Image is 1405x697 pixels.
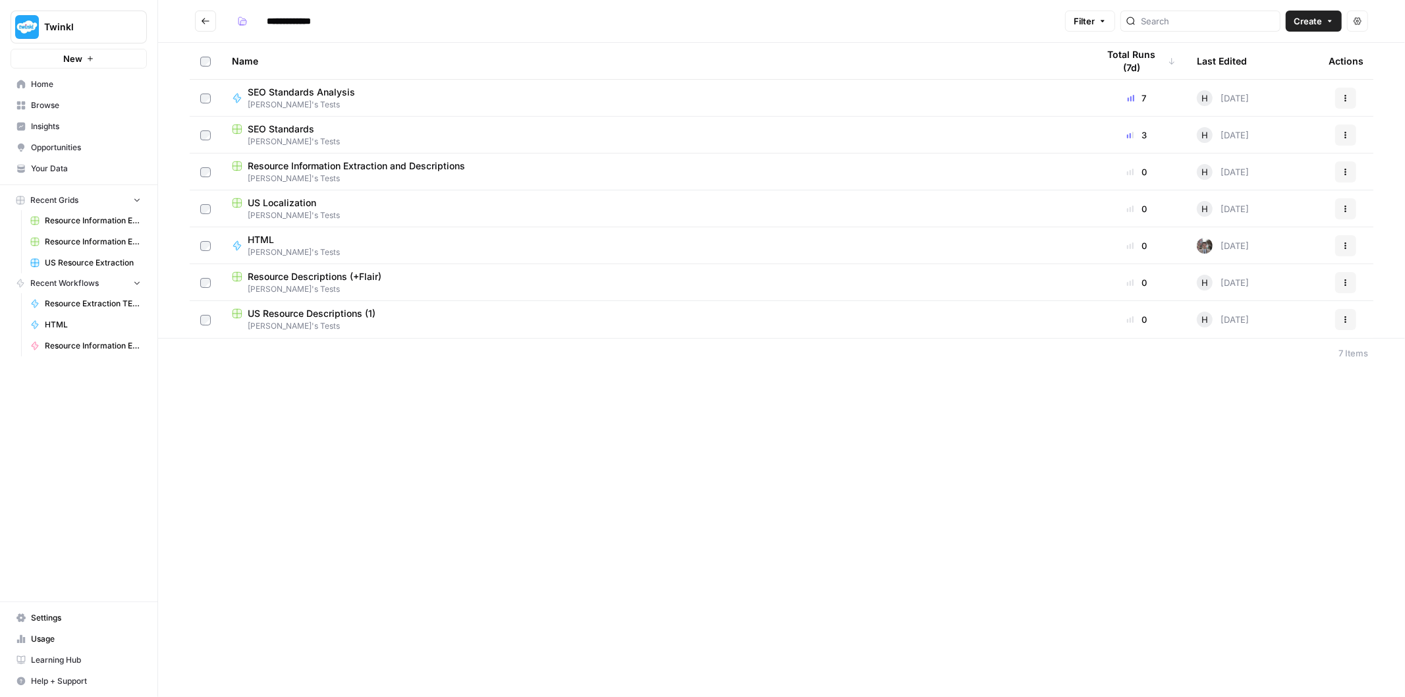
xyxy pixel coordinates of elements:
[63,52,82,65] span: New
[11,607,147,628] a: Settings
[248,196,316,209] span: US Localization
[248,86,355,99] span: SEO Standards Analysis
[248,307,375,320] span: US Resource Descriptions (1)
[248,270,381,283] span: Resource Descriptions (+Flair)
[11,95,147,116] a: Browse
[1197,127,1249,143] div: [DATE]
[31,675,141,687] span: Help + Support
[248,123,314,136] span: SEO Standards
[31,633,141,645] span: Usage
[195,11,216,32] button: Go back
[31,654,141,666] span: Learning Hub
[31,612,141,624] span: Settings
[1098,92,1176,105] div: 7
[11,116,147,137] a: Insights
[11,74,147,95] a: Home
[232,159,1077,184] a: Resource Information Extraction and Descriptions[PERSON_NAME]'s Tests
[24,210,147,231] a: Resource Information Extraction and Descriptions
[11,11,147,43] button: Workspace: Twinkl
[45,257,141,269] span: US Resource Extraction
[1329,43,1364,79] div: Actions
[11,158,147,179] a: Your Data
[1201,276,1208,289] span: H
[11,628,147,650] a: Usage
[1197,312,1249,327] div: [DATE]
[232,43,1077,79] div: Name
[1197,238,1249,254] div: [DATE]
[11,49,147,69] button: New
[232,307,1077,332] a: US Resource Descriptions (1)[PERSON_NAME]'s Tests
[31,163,141,175] span: Your Data
[232,209,1077,221] span: [PERSON_NAME]'s Tests
[1201,92,1208,105] span: H
[1294,14,1322,28] span: Create
[232,283,1077,295] span: [PERSON_NAME]'s Tests
[1098,128,1176,142] div: 3
[1286,11,1342,32] button: Create
[248,159,465,173] span: Resource Information Extraction and Descriptions
[31,99,141,111] span: Browse
[11,671,147,692] button: Help + Support
[232,173,1077,184] span: [PERSON_NAME]'s Tests
[1197,201,1249,217] div: [DATE]
[24,335,147,356] a: Resource Information Extraction
[24,231,147,252] a: Resource Information Extraction Grid (1)
[1201,165,1208,179] span: H
[1201,128,1208,142] span: H
[232,270,1077,295] a: Resource Descriptions (+Flair)[PERSON_NAME]'s Tests
[45,215,141,227] span: Resource Information Extraction and Descriptions
[1098,165,1176,179] div: 0
[1201,202,1208,215] span: H
[248,233,329,246] span: HTML
[1197,275,1249,291] div: [DATE]
[1065,11,1115,32] button: Filter
[11,190,147,210] button: Recent Grids
[44,20,124,34] span: Twinkl
[1197,164,1249,180] div: [DATE]
[24,314,147,335] a: HTML
[31,142,141,153] span: Opportunities
[45,236,141,248] span: Resource Information Extraction Grid (1)
[30,277,99,289] span: Recent Workflows
[1201,313,1208,326] span: H
[45,298,141,310] span: Resource Extraction TEST
[1098,239,1176,252] div: 0
[1197,43,1247,79] div: Last Edited
[1074,14,1095,28] span: Filter
[232,86,1077,111] a: SEO Standards Analysis[PERSON_NAME]'s Tests
[1098,276,1176,289] div: 0
[1197,238,1213,254] img: a2mlt6f1nb2jhzcjxsuraj5rj4vi
[1338,347,1368,360] div: 7 Items
[11,650,147,671] a: Learning Hub
[1098,202,1176,215] div: 0
[31,121,141,132] span: Insights
[1098,43,1176,79] div: Total Runs (7d)
[232,136,1077,148] span: [PERSON_NAME]'s Tests
[11,273,147,293] button: Recent Workflows
[232,196,1077,221] a: US Localization[PERSON_NAME]'s Tests
[248,99,366,111] span: [PERSON_NAME]'s Tests
[24,293,147,314] a: Resource Extraction TEST
[1141,14,1275,28] input: Search
[248,246,340,258] span: [PERSON_NAME]'s Tests
[30,194,78,206] span: Recent Grids
[15,15,39,39] img: Twinkl Logo
[45,319,141,331] span: HTML
[232,320,1077,332] span: [PERSON_NAME]'s Tests
[11,137,147,158] a: Opportunities
[45,340,141,352] span: Resource Information Extraction
[1197,90,1249,106] div: [DATE]
[31,78,141,90] span: Home
[24,252,147,273] a: US Resource Extraction
[232,233,1077,258] a: HTML[PERSON_NAME]'s Tests
[232,123,1077,148] a: SEO Standards[PERSON_NAME]'s Tests
[1098,313,1176,326] div: 0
